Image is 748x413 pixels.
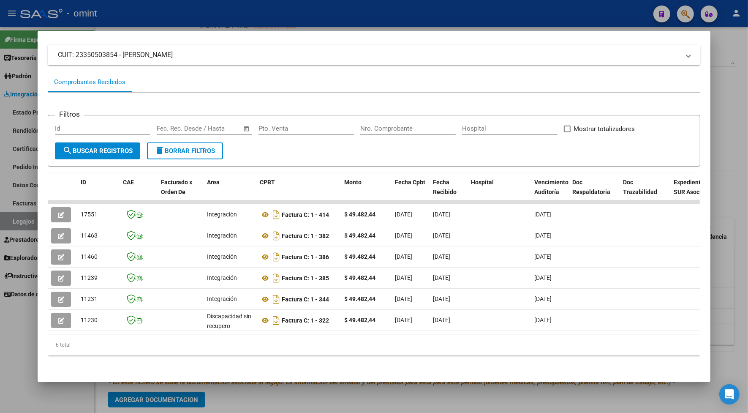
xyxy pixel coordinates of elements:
datatable-header-cell: Monto [341,173,392,211]
span: 17551 [81,211,98,218]
span: Mostrar totalizadores [574,124,635,134]
strong: Factura C: 1 - 344 [282,296,329,303]
span: 11460 [81,253,98,260]
span: [DATE] [433,211,451,218]
datatable-header-cell: Vencimiento Auditoría [531,173,569,211]
strong: Factura C: 1 - 414 [282,211,329,218]
span: [DATE] [433,317,451,323]
span: [DATE] [395,274,413,281]
datatable-header-cell: Doc Trazabilidad [620,173,671,211]
span: 11463 [81,232,98,239]
span: CAE [123,179,134,186]
datatable-header-cell: Area [204,173,257,211]
span: Integración [207,232,237,239]
span: Vencimiento Auditoría [535,179,569,195]
strong: $ 49.482,44 [345,317,376,323]
datatable-header-cell: CAE [120,173,158,211]
strong: $ 49.482,44 [345,295,376,302]
button: Open calendar [242,124,251,134]
span: Fecha Recibido [433,179,457,195]
i: Descargar documento [271,314,282,327]
strong: $ 49.482,44 [345,232,376,239]
i: Descargar documento [271,293,282,306]
span: 11239 [81,274,98,281]
strong: $ 49.482,44 [345,274,376,281]
span: Doc Trazabilidad [623,179,658,195]
span: [DATE] [395,317,413,323]
span: Monto [345,179,362,186]
span: [DATE] [395,232,413,239]
mat-icon: search [63,145,73,156]
span: Discapacidad sin recupero [207,313,252,329]
div: Comprobantes Recibidos [54,77,125,87]
span: [DATE] [535,211,552,218]
span: Buscar Registros [63,147,133,155]
button: Buscar Registros [55,142,140,159]
span: [DATE] [433,253,451,260]
h3: Filtros [55,109,84,120]
span: Borrar Filtros [155,147,215,155]
datatable-header-cell: Doc Respaldatoria [569,173,620,211]
i: Descargar documento [271,271,282,285]
span: [DATE] [535,295,552,302]
span: [DATE] [395,253,413,260]
span: 11231 [81,295,98,302]
strong: Factura C: 1 - 386 [282,254,329,260]
span: 11230 [81,317,98,323]
span: [DATE] [395,295,413,302]
span: Integración [207,253,237,260]
i: Descargar documento [271,229,282,243]
span: Facturado x Orden De [161,179,193,195]
strong: Factura C: 1 - 322 [282,317,329,324]
div: Open Intercom Messenger [719,384,740,405]
datatable-header-cell: Fecha Recibido [430,173,468,211]
span: Doc Respaldatoria [573,179,611,195]
div: 6 total [48,334,701,356]
input: Start date [157,125,184,132]
datatable-header-cell: ID [77,173,120,211]
span: [DATE] [395,211,413,218]
span: Hospital [471,179,494,186]
span: Fecha Cpbt [395,179,426,186]
datatable-header-cell: Hospital [468,173,531,211]
span: Integración [207,295,237,302]
datatable-header-cell: Facturado x Orden De [158,173,204,211]
span: Expediente SUR Asociado [674,179,712,195]
i: Descargar documento [271,250,282,264]
strong: Factura C: 1 - 385 [282,275,329,282]
span: [DATE] [535,317,552,323]
span: [DATE] [535,253,552,260]
datatable-header-cell: CPBT [257,173,341,211]
span: Integración [207,274,237,281]
span: Area [207,179,220,186]
mat-icon: delete [155,145,165,156]
span: CPBT [260,179,275,186]
span: [DATE] [535,274,552,281]
span: [DATE] [433,232,451,239]
mat-panel-title: CUIT: 23350503854 - [PERSON_NAME] [58,50,680,60]
strong: $ 49.482,44 [345,211,376,218]
strong: Factura C: 1 - 382 [282,232,329,239]
span: [DATE] [433,274,451,281]
datatable-header-cell: Fecha Cpbt [392,173,430,211]
span: Integración [207,211,237,218]
button: Borrar Filtros [147,142,223,159]
input: End date [192,125,233,132]
mat-expansion-panel-header: CUIT: 23350503854 - [PERSON_NAME] [48,45,701,65]
datatable-header-cell: Expediente SUR Asociado [671,173,717,211]
i: Descargar documento [271,208,282,222]
span: [DATE] [535,232,552,239]
span: [DATE] [433,295,451,302]
span: ID [81,179,86,186]
strong: $ 49.482,44 [345,253,376,260]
